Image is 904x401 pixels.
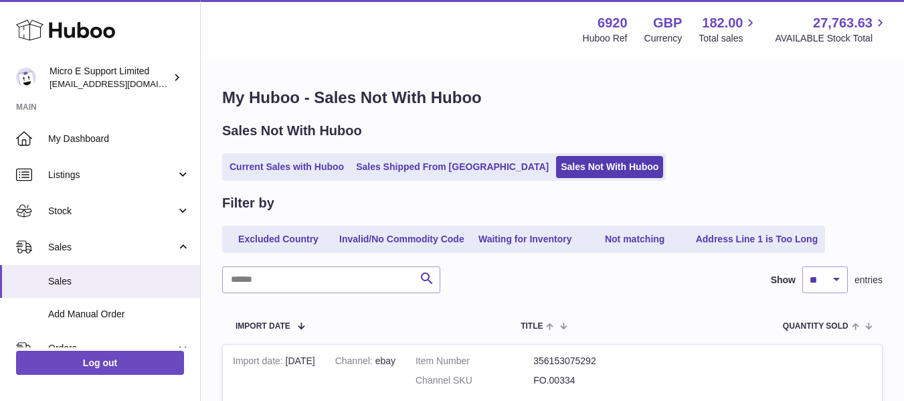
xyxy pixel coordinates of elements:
[16,351,184,375] a: Log out
[335,355,395,368] div: ebay
[48,342,176,355] span: Orders
[521,322,543,331] span: Title
[48,241,176,254] span: Sales
[16,68,36,88] img: contact@micropcsupport.com
[533,355,651,368] dd: 356153075292
[48,275,190,288] span: Sales
[775,14,888,45] a: 27,763.63 AVAILABLE Stock Total
[416,374,533,387] dt: Channel SKU
[335,355,375,370] strong: Channel
[233,355,286,370] strong: Import date
[699,32,758,45] span: Total sales
[771,274,796,287] label: Show
[222,87,883,108] h1: My Huboo - Sales Not With Huboo
[50,65,170,90] div: Micro E Support Limited
[351,156,553,178] a: Sales Shipped From [GEOGRAPHIC_DATA]
[653,14,682,32] strong: GBP
[416,355,533,368] dt: Item Number
[775,32,888,45] span: AVAILABLE Stock Total
[225,156,349,178] a: Current Sales with Huboo
[48,308,190,321] span: Add Manual Order
[702,14,743,32] span: 182.00
[48,169,176,181] span: Listings
[691,228,823,250] a: Address Line 1 is Too Long
[222,122,362,140] h2: Sales Not With Huboo
[556,156,663,178] a: Sales Not With Huboo
[581,228,689,250] a: Not matching
[699,14,758,45] a: 182.00 Total sales
[236,322,290,331] span: Import date
[644,32,683,45] div: Currency
[813,14,873,32] span: 27,763.63
[225,228,332,250] a: Excluded Country
[854,274,883,287] span: entries
[783,322,848,331] span: Quantity Sold
[583,32,628,45] div: Huboo Ref
[533,374,651,387] dd: FO.00334
[335,228,469,250] a: Invalid/No Commodity Code
[50,78,197,89] span: [EMAIL_ADDRESS][DOMAIN_NAME]
[598,14,628,32] strong: 6920
[48,205,176,218] span: Stock
[222,194,274,212] h2: Filter by
[48,133,190,145] span: My Dashboard
[472,228,579,250] a: Waiting for Inventory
